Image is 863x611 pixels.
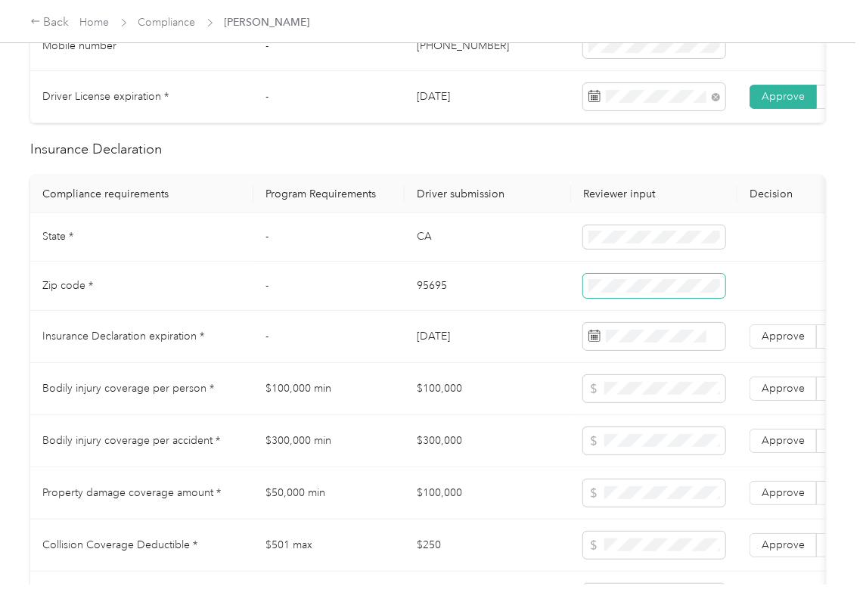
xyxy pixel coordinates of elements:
th: Driver submission [405,175,571,213]
span: Approve [762,382,805,395]
h2: Insurance Declaration [30,139,825,160]
span: Bodily injury coverage per person * [42,382,214,395]
a: Home [80,16,110,29]
span: State * [42,230,73,243]
a: Compliance [138,16,196,29]
span: Insurance Declaration expiration * [42,330,204,343]
td: State * [30,213,253,262]
td: - [253,22,405,71]
th: Compliance requirements [30,175,253,213]
td: $50,000 min [253,467,405,520]
td: $100,000 min [253,363,405,415]
td: Bodily injury coverage per person * [30,363,253,415]
td: 95695 [405,262,571,311]
td: Zip code * [30,262,253,311]
td: Property damage coverage amount * [30,467,253,520]
div: Back [30,14,70,32]
span: [PERSON_NAME] [225,14,310,30]
span: Zip code * [42,279,93,292]
td: - [253,311,405,363]
td: $100,000 [405,363,571,415]
iframe: Everlance-gr Chat Button Frame [778,526,863,611]
span: Approve [762,538,805,551]
td: $100,000 [405,467,571,520]
td: $300,000 [405,415,571,467]
td: $300,000 min [253,415,405,467]
span: Approve [762,330,805,343]
td: [PHONE_NUMBER] [405,22,571,71]
span: Approve [762,434,805,447]
th: Reviewer input [571,175,737,213]
td: Mobile number [30,22,253,71]
td: - [253,213,405,262]
span: Property damage coverage amount * [42,486,221,499]
td: [DATE] [405,71,571,123]
td: $250 [405,520,571,572]
td: Bodily injury coverage per accident * [30,415,253,467]
span: Approve [762,486,805,499]
td: CA [405,213,571,262]
span: Driver License expiration * [42,90,169,103]
span: Mobile number [42,39,116,52]
td: - [253,262,405,311]
td: [DATE] [405,311,571,363]
td: Insurance Declaration expiration * [30,311,253,363]
td: Driver License expiration * [30,71,253,123]
th: Program Requirements [253,175,405,213]
span: Approve [762,90,805,103]
span: Collision Coverage Deductible * [42,538,197,551]
td: - [253,71,405,123]
span: Bodily injury coverage per accident * [42,434,220,447]
td: $501 max [253,520,405,572]
td: Collision Coverage Deductible * [30,520,253,572]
